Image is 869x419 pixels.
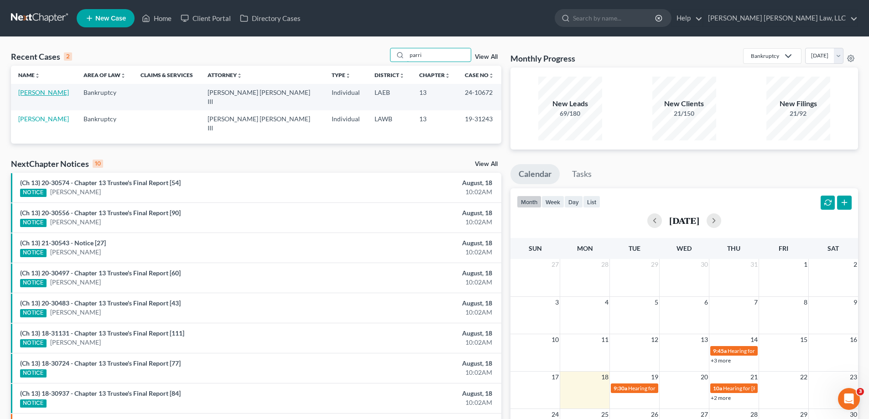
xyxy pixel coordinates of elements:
div: New Filings [766,98,830,109]
span: Hearing for [US_STATE] Safety Association of Timbermen - Self I [628,385,778,392]
span: Mon [577,244,593,252]
span: 9:30a [614,385,627,392]
span: 6 [703,297,709,308]
a: Nameunfold_more [18,72,40,78]
a: (Ch 13) 20-30483 - Chapter 13 Trustee's Final Report [43] [20,299,181,307]
div: NextChapter Notices [11,158,103,169]
td: 13 [412,110,458,136]
a: Case Nounfold_more [465,72,494,78]
button: list [583,196,600,208]
a: (Ch 13) 18-30724 - Chapter 13 Trustee's Final Report [77] [20,359,181,367]
a: [PERSON_NAME] [50,278,101,287]
div: 69/180 [538,109,602,118]
div: 10:02AM [341,278,492,287]
span: 17 [551,372,560,383]
a: Calendar [510,164,560,184]
div: 10 [93,160,103,168]
td: Individual [324,110,367,136]
input: Search by name... [573,10,656,26]
span: 28 [600,259,609,270]
div: August, 18 [341,178,492,187]
a: Home [137,10,176,26]
div: NOTICE [20,189,47,197]
span: New Case [95,15,126,22]
div: 10:02AM [341,217,492,227]
div: 10:02AM [341,248,492,257]
span: 31 [749,259,759,270]
span: 21 [749,372,759,383]
i: unfold_more [489,73,494,78]
span: Thu [727,244,740,252]
h2: [DATE] [669,216,699,225]
a: Client Portal [176,10,235,26]
span: 1 [803,259,808,270]
div: August, 18 [341,269,492,278]
div: 21/92 [766,109,830,118]
span: Hearing for [PERSON_NAME] & [PERSON_NAME] [723,385,843,392]
div: 10:02AM [341,308,492,317]
div: August, 18 [341,238,492,248]
a: [PERSON_NAME] [50,187,101,197]
span: 3 [857,388,864,395]
a: (Ch 13) 20-30556 - Chapter 13 Trustee's Final Report [90] [20,209,181,217]
a: View All [475,54,498,60]
span: Sat [827,244,839,252]
i: unfold_more [345,73,351,78]
a: (Ch 13) 18-31131 - Chapter 13 Trustee's Final Report [111] [20,329,184,337]
span: 2 [853,259,858,270]
td: Bankruptcy [76,110,133,136]
i: unfold_more [237,73,242,78]
span: 22 [799,372,808,383]
div: NOTICE [20,339,47,347]
a: +2 more [711,394,731,401]
div: 21/150 [652,109,716,118]
div: 10:02AM [341,398,492,407]
a: Directory Cases [235,10,305,26]
div: NOTICE [20,249,47,257]
span: 9:45a [713,347,727,354]
span: 10 [551,334,560,345]
div: NOTICE [20,309,47,317]
a: [PERSON_NAME] [50,308,101,317]
input: Search by name... [407,48,471,62]
div: 10:02AM [341,368,492,377]
div: 10:02AM [341,187,492,197]
div: August, 18 [341,299,492,308]
span: 13 [700,334,709,345]
a: View All [475,161,498,167]
span: 10a [713,385,722,392]
button: week [541,196,564,208]
div: New Leads [538,98,602,109]
div: August, 18 [341,329,492,338]
a: +3 more [711,357,731,364]
a: [PERSON_NAME] [18,88,69,96]
td: 13 [412,84,458,110]
span: 15 [799,334,808,345]
td: [PERSON_NAME] [PERSON_NAME] III [200,110,324,136]
div: New Clients [652,98,716,109]
span: 19 [650,372,659,383]
button: month [517,196,541,208]
th: Claims & Services [133,66,200,84]
a: [PERSON_NAME] [50,338,101,347]
td: Individual [324,84,367,110]
span: 4 [604,297,609,308]
td: 24-10672 [458,84,501,110]
i: unfold_more [35,73,40,78]
span: 9 [853,297,858,308]
span: 20 [700,372,709,383]
span: 12 [650,334,659,345]
span: 3 [554,297,560,308]
div: NOTICE [20,279,47,287]
span: 5 [654,297,659,308]
a: Area of Lawunfold_more [83,72,126,78]
div: NOTICE [20,219,47,227]
i: unfold_more [120,73,126,78]
span: Wed [676,244,692,252]
div: 10:02AM [341,338,492,347]
a: (Ch 13) 20-30574 - Chapter 13 Trustee's Final Report [54] [20,179,181,186]
a: [PERSON_NAME] [50,248,101,257]
a: (Ch 13) 21-30543 - Notice [27] [20,239,106,247]
span: 30 [700,259,709,270]
iframe: Intercom live chat [838,388,860,410]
